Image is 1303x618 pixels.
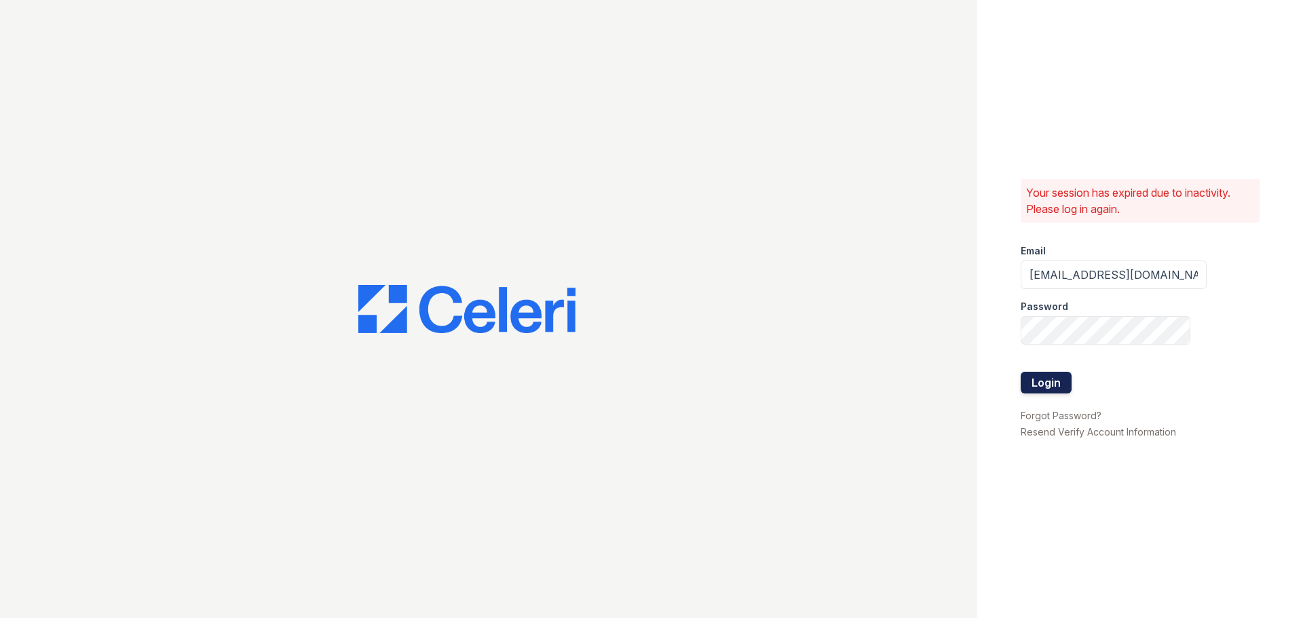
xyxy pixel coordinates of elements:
[1026,185,1254,217] p: Your session has expired due to inactivity. Please log in again.
[1021,426,1176,438] a: Resend Verify Account Information
[1021,300,1068,313] label: Password
[1021,410,1101,421] a: Forgot Password?
[1021,372,1072,393] button: Login
[1021,244,1046,258] label: Email
[358,285,575,334] img: CE_Logo_Blue-a8612792a0a2168367f1c8372b55b34899dd931a85d93a1a3d3e32e68fde9ad4.png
